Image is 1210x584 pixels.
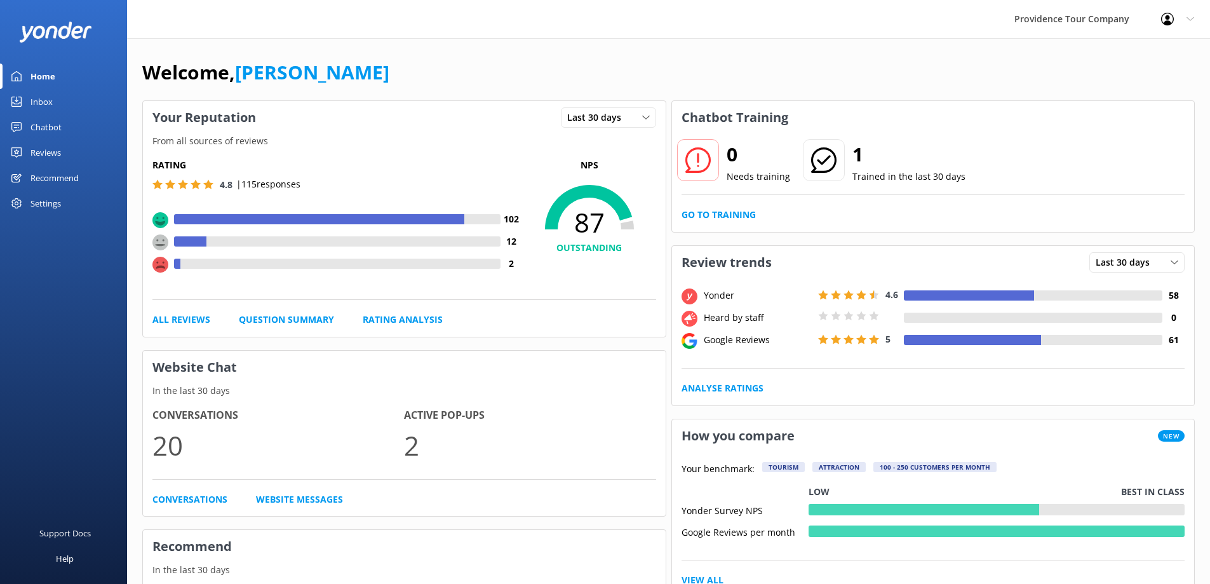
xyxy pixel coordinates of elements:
span: New [1158,430,1185,442]
div: Recommend [30,165,79,191]
h3: Recommend [143,530,666,563]
h3: Website Chat [143,351,666,384]
span: 5 [885,333,891,345]
p: | 115 responses [236,177,300,191]
span: 87 [523,207,656,238]
p: Best in class [1121,485,1185,499]
div: Google Reviews per month [682,526,809,537]
a: Go to Training [682,208,756,222]
h4: Active Pop-ups [404,407,655,424]
span: Last 30 days [1096,255,1157,269]
h2: 1 [852,139,965,170]
p: In the last 30 days [143,384,666,398]
span: 4.6 [885,289,898,301]
div: Tourism [762,462,805,472]
div: 100 - 250 customers per month [873,462,997,472]
p: Low [809,485,830,499]
h3: Your Reputation [143,101,266,134]
div: Home [30,64,55,89]
a: Website Messages [256,492,343,506]
h3: Review trends [672,246,781,279]
h5: Rating [152,158,523,172]
p: Your benchmark: [682,462,755,477]
div: Yonder Survey NPS [682,504,809,515]
h4: 12 [501,234,523,248]
div: Google Reviews [701,333,815,347]
a: [PERSON_NAME] [235,59,389,85]
div: Heard by staff [701,311,815,325]
h1: Welcome, [142,57,389,88]
div: Inbox [30,89,53,114]
h4: 58 [1162,289,1185,302]
h4: 2 [501,257,523,271]
a: All Reviews [152,313,210,327]
div: Chatbot [30,114,62,140]
span: 4.8 [220,179,232,191]
a: Conversations [152,492,227,506]
p: Trained in the last 30 days [852,170,965,184]
p: 2 [404,424,655,466]
h3: Chatbot Training [672,101,798,134]
a: Rating Analysis [363,313,443,327]
p: NPS [523,158,656,172]
h4: 0 [1162,311,1185,325]
img: yonder-white-logo.png [19,22,92,43]
p: Needs training [727,170,790,184]
p: In the last 30 days [143,563,666,577]
a: Analyse Ratings [682,381,763,395]
h3: How you compare [672,419,804,452]
h4: 102 [501,212,523,226]
p: From all sources of reviews [143,134,666,148]
p: 20 [152,424,404,466]
h4: OUTSTANDING [523,241,656,255]
h4: 61 [1162,333,1185,347]
div: Help [56,546,74,571]
a: Question Summary [239,313,334,327]
div: Attraction [812,462,866,472]
span: Last 30 days [567,111,629,125]
div: Yonder [701,289,815,302]
h4: Conversations [152,407,404,424]
div: Settings [30,191,61,216]
div: Reviews [30,140,61,165]
div: Support Docs [39,520,91,546]
h2: 0 [727,139,790,170]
